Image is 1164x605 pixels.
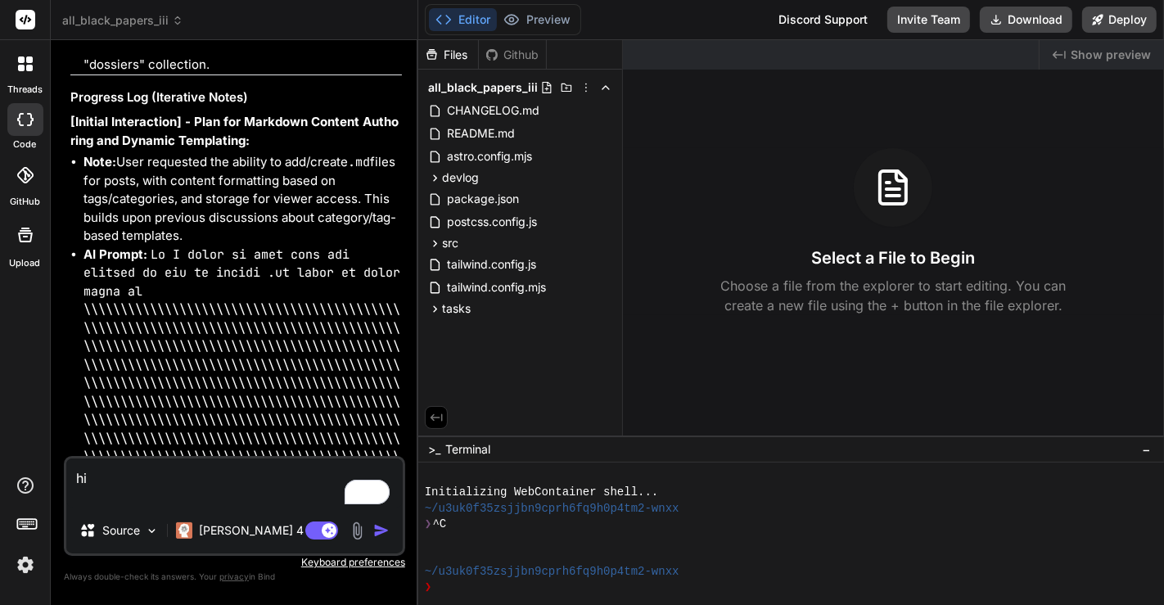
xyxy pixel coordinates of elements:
[479,47,546,63] div: Github
[445,255,538,274] span: tailwind.config.js
[66,458,403,508] textarea: To enrich screen reader interactions, please activate Accessibility in Grammarly extension settings
[70,88,402,107] h3: Progress Log (Iterative Notes)
[83,246,147,262] strong: AI Prompt:
[425,501,679,517] span: ~/u3uk0f35zsjjbn9cprh6fq9h0p4tm2-wnxx
[445,278,548,297] span: tailwind.config.mjs
[83,153,402,246] li: User requested the ability to add/create files for posts, with content formatting based on tags/c...
[10,195,40,209] label: GitHub
[445,147,534,166] span: astro.config.mjs
[11,551,39,579] img: settings
[445,124,517,143] span: README.md
[887,7,970,33] button: Invite Team
[710,276,1076,315] p: Choose a file from the explorer to start editing. You can create a new file using the + button in...
[1139,436,1154,463] button: −
[97,38,176,54] strong: Objective 14:
[418,47,478,63] div: Files
[373,522,390,539] img: icon
[70,114,399,148] strong: [Initial Interaction] - Plan for Markdown Content Authoring and Dynamic Templating:
[445,212,539,232] span: postcss.config.js
[176,522,192,539] img: Claude 4 Sonnet
[219,571,249,581] span: privacy
[7,83,43,97] label: threads
[348,154,370,170] code: .md
[10,256,41,270] label: Upload
[445,101,541,120] span: CHANGELOG.md
[429,8,497,31] button: Editor
[425,517,433,532] span: ❯
[442,300,471,317] span: tasks
[769,7,878,33] div: Discord Support
[62,12,183,29] span: all_black_papers_iii
[980,7,1072,33] button: Download
[442,169,479,186] span: devlog
[145,524,159,538] img: Pick Models
[445,441,490,458] span: Terminal
[811,246,975,269] h3: Select a File to Begin
[425,580,433,595] span: ❯
[64,556,405,569] p: Keyboard preferences
[83,154,116,169] strong: Note:
[432,517,446,532] span: ^C
[199,522,321,539] p: [PERSON_NAME] 4 S..
[64,569,405,585] p: Always double-check its answers. Your in Bind
[428,441,440,458] span: >_
[425,485,659,500] span: Initializing WebContainer shell...
[83,38,402,74] li: Create the first content file for the "dossiers" collection.
[425,564,679,580] span: ~/u3uk0f35zsjjbn9cprh6fq9h0p4tm2-wnxx
[428,79,538,96] span: all_black_papers_iii
[1142,441,1151,458] span: −
[1071,47,1151,63] span: Show preview
[1082,7,1157,33] button: Deploy
[102,522,140,539] p: Source
[497,8,577,31] button: Preview
[348,521,367,540] img: attachment
[445,189,521,209] span: package.json
[442,235,458,251] span: src
[14,138,37,151] label: code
